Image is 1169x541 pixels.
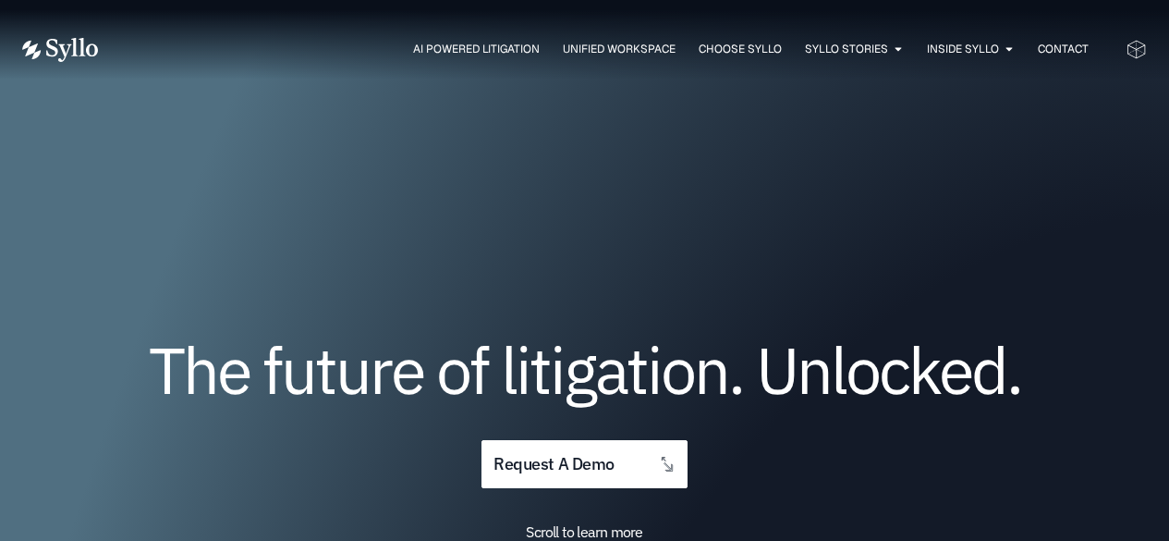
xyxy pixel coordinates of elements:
h1: The future of litigation. Unlocked. [133,339,1036,400]
a: request a demo [481,440,687,489]
a: Choose Syllo [699,41,782,57]
img: Vector [22,38,98,62]
a: Contact [1038,41,1089,57]
span: request a demo [493,456,614,473]
span: Scroll to learn more [526,523,642,541]
a: Syllo Stories [805,41,888,57]
div: Menu Toggle [135,41,1089,58]
a: Unified Workspace [563,41,676,57]
nav: Menu [135,41,1089,58]
a: Inside Syllo [927,41,999,57]
a: AI Powered Litigation [413,41,540,57]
